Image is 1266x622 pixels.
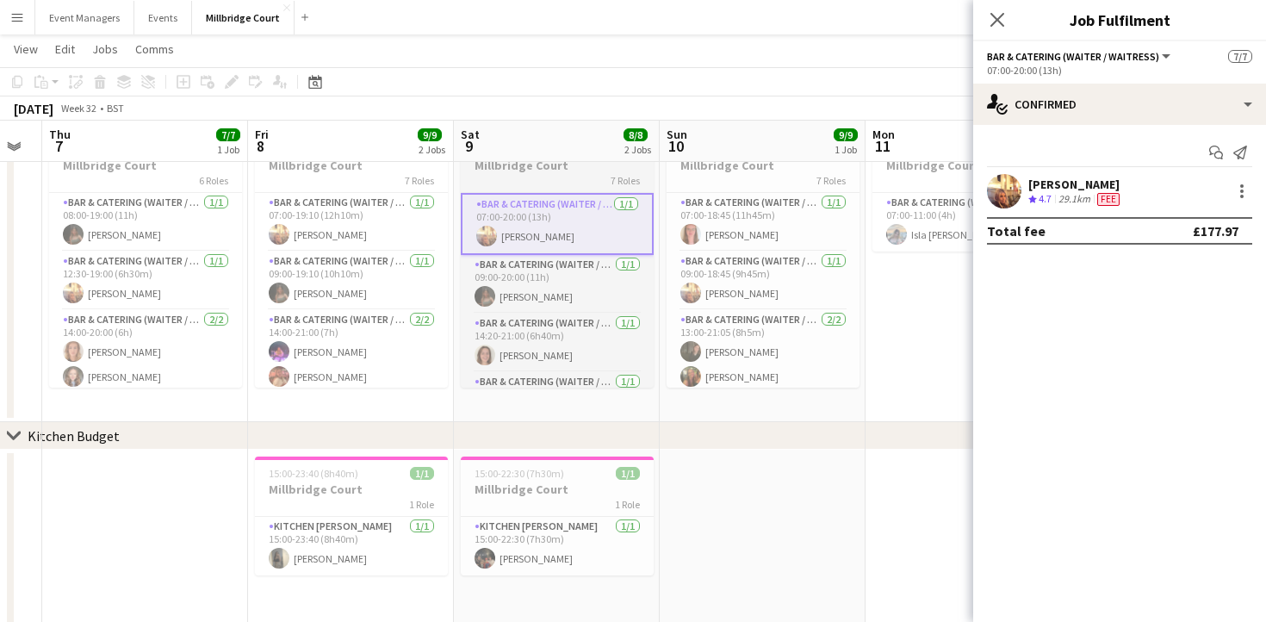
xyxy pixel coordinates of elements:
span: Thu [49,127,71,142]
div: [DATE] [14,100,53,117]
app-job-card: 07:00-11:00 (4h)1/1Millbridge Court1 RoleBar & Catering (Waiter / waitress)1/107:00-11:00 (4h)Isl... [872,133,1065,252]
div: 29.1km [1055,192,1094,207]
span: 7/7 [1228,50,1252,63]
h3: Job Fulfilment [973,9,1266,31]
app-card-role: Kitchen [PERSON_NAME]1/115:00-22:30 (7h30m)[PERSON_NAME] [461,517,654,575]
app-job-card: 08:00-01:00 (17h) (Fri)7/7Millbridge Court6 RolesBar & Catering (Waiter / waitress)1/108:00-19:00... [49,133,242,388]
div: BST [107,102,124,115]
span: 15:00-23:40 (8h40m) [269,467,358,480]
h3: Millbridge Court [461,482,654,497]
h3: Millbridge Court [255,482,448,497]
span: 7 Roles [611,174,640,187]
span: Jobs [92,41,118,57]
span: 7 [47,136,71,156]
span: Week 32 [57,102,100,115]
app-card-role: Bar & Catering (Waiter / waitress)1/109:00-20:00 (11h)[PERSON_NAME] [461,255,654,314]
app-card-role: Bar & Catering (Waiter / waitress)1/107:00-19:10 (12h10m)[PERSON_NAME] [255,193,448,252]
app-card-role: Bar & Catering (Waiter / waitress)1/108:00-19:00 (11h)[PERSON_NAME] [49,193,242,252]
div: 2 Jobs [419,143,445,156]
div: 2 Jobs [624,143,651,156]
div: Crew has different fees then in role [1094,192,1123,207]
h3: Millbridge Court [872,158,1065,173]
h3: Millbridge Court [667,158,860,173]
span: 7/7 [216,128,240,141]
app-job-card: 07:00-01:00 (18h) (Sun)7/7Millbridge Court7 RolesBar & Catering (Waiter / waitress)1/107:00-20:00... [461,133,654,388]
span: Sun [667,127,687,142]
div: 07:00-20:00 (13h) [987,64,1252,77]
span: 11 [870,136,895,156]
span: Sat [461,127,480,142]
span: Fee [1097,193,1120,206]
span: 7 Roles [816,174,846,187]
app-card-role: Bar & Catering (Waiter / waitress)1/109:00-18:45 (9h45m)[PERSON_NAME] [667,252,860,310]
span: Fri [255,127,269,142]
app-card-role: Bar & Catering (Waiter / waitress)1/109:00-19:10 (10h10m)[PERSON_NAME] [255,252,448,310]
a: Comms [128,38,181,60]
span: 4.7 [1039,192,1052,205]
h3: Millbridge Court [461,158,654,173]
a: Edit [48,38,82,60]
span: 9/9 [834,128,858,141]
a: View [7,38,45,60]
app-card-role: Bar & Catering (Waiter / waitress)1/107:00-20:00 (13h)[PERSON_NAME] [461,193,654,255]
span: Comms [135,41,174,57]
button: Event Managers [35,1,134,34]
div: 1 Job [217,143,239,156]
span: View [14,41,38,57]
span: 6 Roles [199,174,228,187]
span: Mon [872,127,895,142]
app-job-card: 07:00-01:40 (18h40m) (Mon)9/9Millbridge Court7 RolesBar & Catering (Waiter / waitress)1/107:00-18... [667,133,860,388]
app-card-role: Bar & Catering (Waiter / waitress)2/213:00-21:05 (8h5m)[PERSON_NAME][PERSON_NAME] [667,310,860,394]
span: 10 [664,136,687,156]
app-card-role: Kitchen [PERSON_NAME]1/115:00-23:40 (8h40m)[PERSON_NAME] [255,517,448,575]
h3: Millbridge Court [49,158,242,173]
app-job-card: 15:00-22:30 (7h30m)1/1Millbridge Court1 RoleKitchen [PERSON_NAME]1/115:00-22:30 (7h30m)[PERSON_NAME] [461,457,654,575]
div: Confirmed [973,84,1266,125]
app-card-role: Bar & Catering (Waiter / waitress)1/1 [461,372,654,431]
span: Bar & Catering (Waiter / waitress) [987,50,1159,63]
button: Millbridge Court [192,1,295,34]
div: Kitchen Budget [28,427,120,445]
div: [PERSON_NAME] [1028,177,1123,192]
span: 8/8 [624,128,648,141]
span: 1/1 [410,467,434,480]
span: Edit [55,41,75,57]
app-card-role: Bar & Catering (Waiter / waitress)2/214:00-20:00 (6h)[PERSON_NAME][PERSON_NAME] [49,310,242,394]
span: 7 Roles [405,174,434,187]
app-card-role: Bar & Catering (Waiter / waitress)1/107:00-18:45 (11h45m)[PERSON_NAME] [667,193,860,252]
div: 1 Job [835,143,857,156]
app-card-role: Bar & Catering (Waiter / waitress)1/107:00-11:00 (4h)Isla [PERSON_NAME] [872,193,1065,252]
h3: Millbridge Court [255,158,448,173]
span: 9 [458,136,480,156]
app-job-card: 07:00-01:40 (18h40m) (Sat)8/8Millbridge Court7 RolesBar & Catering (Waiter / waitress)1/107:00-19... [255,133,448,388]
app-card-role: Bar & Catering (Waiter / waitress)1/112:30-19:00 (6h30m)[PERSON_NAME] [49,252,242,310]
span: 9/9 [418,128,442,141]
div: £177.97 [1193,222,1238,239]
span: 1 Role [615,498,640,511]
div: Total fee [987,222,1046,239]
button: Events [134,1,192,34]
span: 1/1 [616,467,640,480]
button: Bar & Catering (Waiter / waitress) [987,50,1173,63]
app-job-card: 15:00-23:40 (8h40m)1/1Millbridge Court1 RoleKitchen [PERSON_NAME]1/115:00-23:40 (8h40m)[PERSON_NAME] [255,457,448,575]
span: 8 [252,136,269,156]
a: Jobs [85,38,125,60]
span: 15:00-22:30 (7h30m) [475,467,564,480]
app-card-role: Bar & Catering (Waiter / waitress)2/214:00-21:00 (7h)[PERSON_NAME][PERSON_NAME] [255,310,448,394]
span: 1 Role [409,498,434,511]
app-card-role: Bar & Catering (Waiter / waitress)1/114:20-21:00 (6h40m)[PERSON_NAME] [461,314,654,372]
